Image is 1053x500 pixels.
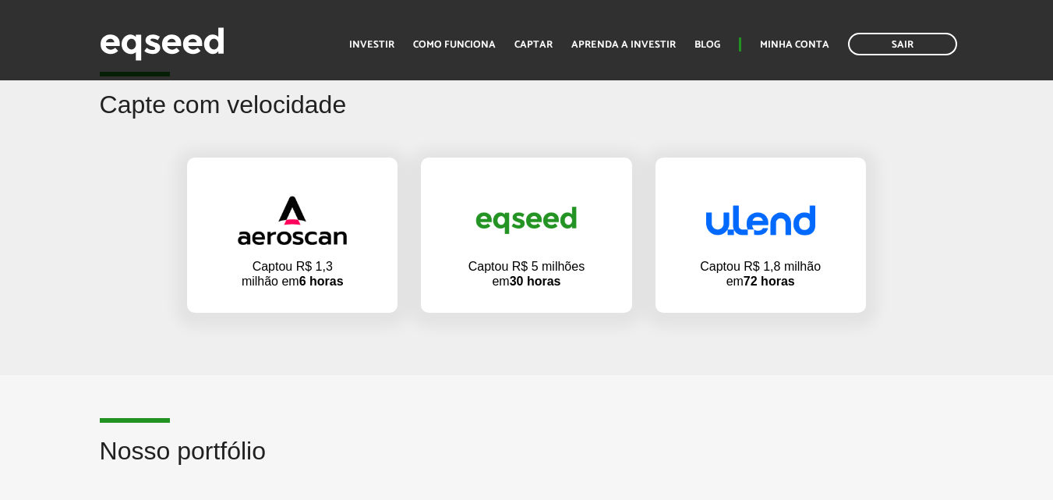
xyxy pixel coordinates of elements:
h2: Nosso portfólio [100,438,954,488]
p: Captou R$ 1,8 milhão em [698,259,823,289]
strong: 72 horas [744,275,795,288]
a: Sair [848,33,957,55]
strong: 6 horas [299,275,344,288]
a: Blog [694,40,720,50]
a: Captar [514,40,553,50]
a: Como funciona [413,40,496,50]
a: Aprenda a investir [571,40,676,50]
img: captar-velocidade-aeroscan.png [238,196,347,245]
p: Captou R$ 5 milhões em [468,259,585,289]
h2: Capte com velocidade [100,91,954,142]
strong: 30 horas [510,275,561,288]
img: captar-velocidade-ulend.png [706,205,815,236]
a: Minha conta [760,40,829,50]
img: captar-velocidade-eqseed.png [472,194,581,246]
p: Captou R$ 1,3 milhão em [234,259,351,289]
a: Investir [349,40,394,50]
img: EqSeed [100,23,224,65]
